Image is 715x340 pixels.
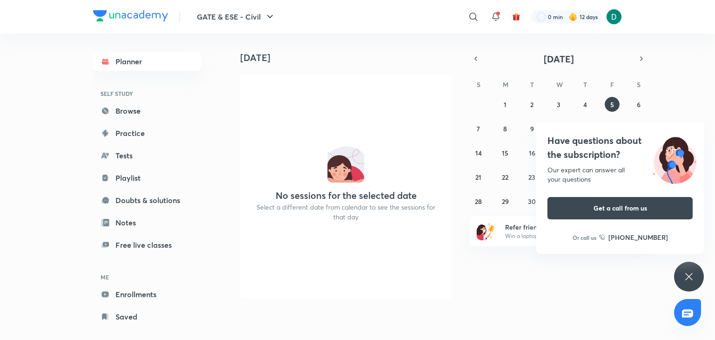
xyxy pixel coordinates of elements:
span: [DATE] [544,53,574,65]
abbr: Monday [503,80,508,89]
a: Playlist [93,169,201,187]
button: September 3, 2025 [551,97,566,112]
img: Company Logo [93,10,168,21]
a: Company Logo [93,10,168,24]
button: September 2, 2025 [525,97,540,112]
abbr: Wednesday [556,80,563,89]
abbr: September 4, 2025 [583,100,587,109]
button: September 13, 2025 [631,121,646,136]
button: September 29, 2025 [498,194,513,209]
button: September 21, 2025 [471,170,486,184]
button: September 7, 2025 [471,121,486,136]
abbr: Sunday [477,80,480,89]
abbr: September 30, 2025 [528,197,536,206]
button: September 15, 2025 [498,145,513,160]
h6: ME [93,269,201,285]
div: Our expert can answer all your questions [547,165,693,184]
img: Diksha Mishra [606,9,622,25]
abbr: September 15, 2025 [502,149,508,157]
button: September 10, 2025 [551,121,566,136]
abbr: September 22, 2025 [502,173,508,182]
abbr: September 3, 2025 [557,100,560,109]
button: September 14, 2025 [471,145,486,160]
button: September 11, 2025 [578,121,593,136]
button: September 22, 2025 [498,170,513,184]
button: September 5, 2025 [605,97,620,112]
abbr: September 23, 2025 [528,173,535,182]
abbr: September 5, 2025 [610,100,614,109]
button: GATE & ESE - Civil [191,7,281,26]
img: avatar [512,13,520,21]
abbr: Thursday [583,80,587,89]
abbr: Tuesday [530,80,534,89]
abbr: Friday [610,80,614,89]
img: No events [327,145,364,183]
abbr: September 16, 2025 [529,149,535,157]
button: September 9, 2025 [525,121,540,136]
button: September 4, 2025 [578,97,593,112]
a: Planner [93,52,201,71]
a: Doubts & solutions [93,191,201,210]
abbr: September 7, 2025 [477,124,480,133]
abbr: September 14, 2025 [475,149,482,157]
p: Select a different date from calendar to see the sessions for that day [251,202,440,222]
p: Win a laptop, vouchers & more [505,232,620,240]
abbr: September 6, 2025 [637,100,641,109]
abbr: September 21, 2025 [475,173,481,182]
a: Free live classes [93,236,201,254]
button: September 12, 2025 [605,121,620,136]
button: September 23, 2025 [525,170,540,184]
h4: Have questions about the subscription? [547,134,693,162]
h6: SELF STUDY [93,86,201,102]
p: Or call us [573,233,596,242]
button: September 30, 2025 [525,194,540,209]
button: avatar [509,9,524,24]
abbr: September 29, 2025 [502,197,509,206]
abbr: September 9, 2025 [530,124,534,133]
a: Enrollments [93,285,201,304]
button: Get a call from us [547,197,693,219]
abbr: September 28, 2025 [475,197,482,206]
h6: Refer friends [505,222,620,232]
button: September 6, 2025 [631,97,646,112]
abbr: Saturday [637,80,641,89]
a: Notes [93,213,201,232]
h6: [PHONE_NUMBER] [608,232,668,242]
img: ttu_illustration_new.svg [645,134,704,184]
a: Saved [93,307,201,326]
h4: [DATE] [240,52,459,63]
a: [PHONE_NUMBER] [599,232,668,242]
abbr: September 1, 2025 [504,100,506,109]
button: [DATE] [482,52,635,65]
h4: No sessions for the selected date [276,190,417,201]
a: Browse [93,102,201,120]
img: referral [477,222,495,240]
abbr: September 8, 2025 [503,124,507,133]
abbr: September 2, 2025 [530,100,533,109]
button: September 28, 2025 [471,194,486,209]
a: Practice [93,124,201,143]
button: September 16, 2025 [525,145,540,160]
button: September 1, 2025 [498,97,513,112]
a: Tests [93,146,201,165]
img: streak [568,12,578,21]
button: September 8, 2025 [498,121,513,136]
